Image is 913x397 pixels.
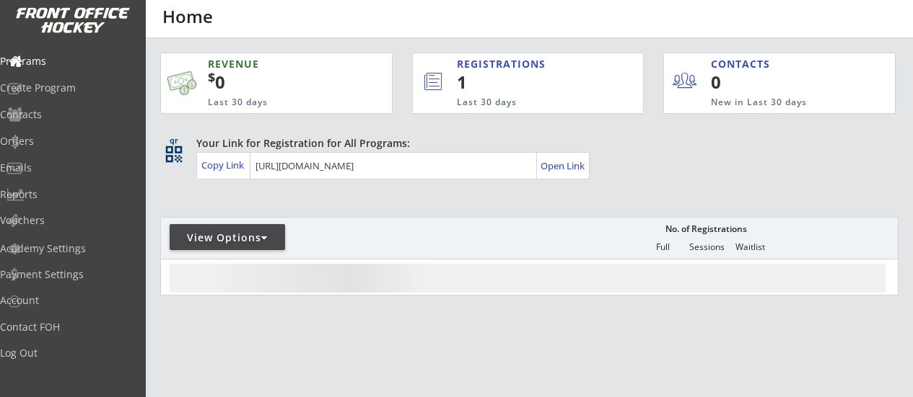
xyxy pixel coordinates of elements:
a: Open Link [541,156,586,176]
div: No. of Registrations [661,224,751,234]
div: View Options [170,231,285,245]
div: Sessions [685,242,728,252]
div: REVENUE [208,57,331,71]
sup: $ [208,68,215,86]
div: 1 [457,70,595,94]
div: Your Link for Registration for All Programs: [196,136,854,151]
div: CONTACTS [711,57,777,71]
div: 0 [208,70,346,94]
div: Full [641,242,684,252]
div: REGISTRATIONS [457,57,583,71]
div: Waitlist [728,242,772,252]
div: New in Last 30 days [711,97,828,109]
div: Last 30 days [457,97,585,109]
div: 0 [711,70,800,94]
div: qr [165,136,182,146]
div: Open Link [541,160,586,172]
div: Copy Link [201,159,247,171]
div: Last 30 days [208,97,331,109]
button: qr_code [163,143,185,165]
